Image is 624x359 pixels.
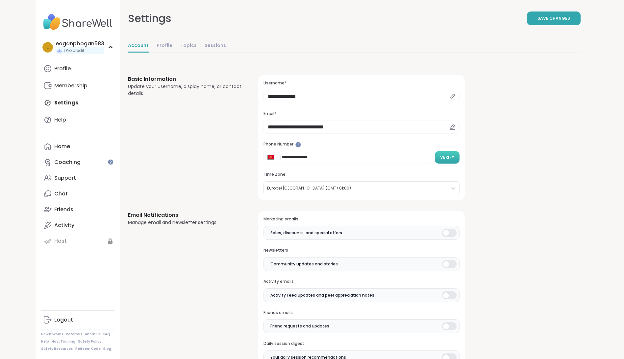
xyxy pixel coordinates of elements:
[41,339,49,344] a: Help
[54,222,74,229] div: Activity
[41,61,114,77] a: Profile
[128,39,149,53] a: Account
[85,332,101,337] a: About Us
[54,190,68,197] div: Chat
[41,202,114,217] a: Friends
[41,11,114,34] img: ShareWell Nav Logo
[54,316,73,324] div: Logout
[41,78,114,94] a: Membership
[263,310,459,316] h3: Friends emails
[440,154,454,160] span: Verify
[157,39,172,53] a: Profile
[270,292,374,298] span: Activity Feed updates and peer appreciation notes
[41,347,73,351] a: Safety Resources
[128,219,243,226] div: Manage email and newsletter settings
[103,347,111,351] a: Blog
[52,339,75,344] a: Host Training
[128,211,243,219] h3: Email Notifications
[41,170,114,186] a: Support
[66,332,82,337] a: Referrals
[54,143,70,150] div: Home
[63,48,84,54] span: 1 Pro credit
[54,65,71,72] div: Profile
[128,75,243,83] h3: Basic Information
[41,112,114,128] a: Help
[180,39,197,53] a: Topics
[263,111,459,117] h3: Email*
[41,312,114,328] a: Logout
[78,339,101,344] a: Safety Policy
[270,261,338,267] span: Community updates and stories
[263,80,459,86] h3: Username*
[54,159,81,166] div: Coaching
[41,139,114,154] a: Home
[54,82,87,89] div: Membership
[263,216,459,222] h3: Marketing emails
[41,332,63,337] a: How It Works
[41,186,114,202] a: Chat
[270,323,329,329] span: Friend requests and updates
[263,341,459,347] h3: Daily session digest
[263,172,459,177] h3: Time Zone
[263,279,459,284] h3: Activity emails
[270,230,342,236] span: Sales, discounts, and special offers
[295,142,301,147] iframe: Spotlight
[263,248,459,253] h3: Newsletters
[108,159,113,165] iframe: Spotlight
[263,142,459,147] h3: Phone Number
[435,151,460,164] button: Verify
[103,332,110,337] a: FAQ
[54,206,73,213] div: Friends
[527,11,581,25] button: Save Changes
[205,39,226,53] a: Sessions
[54,116,66,123] div: Help
[41,217,114,233] a: Activity
[537,15,570,21] span: Save Changes
[128,83,243,97] div: Update your username, display name, or contact details
[41,154,114,170] a: Coaching
[56,40,104,47] div: eoganpbogan583
[128,11,171,26] div: Settings
[54,237,67,245] div: Host
[41,233,114,249] a: Host
[75,347,101,351] a: Redeem Code
[54,174,76,182] div: Support
[46,43,49,52] span: e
